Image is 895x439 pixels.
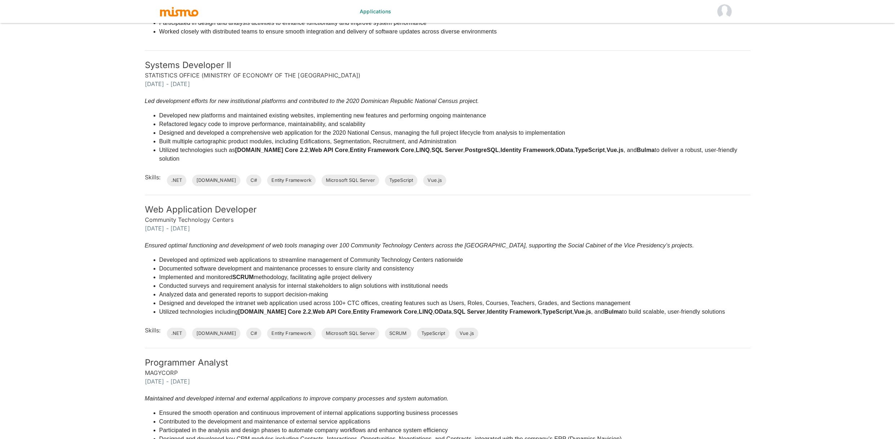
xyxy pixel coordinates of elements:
li: Refactored legacy code to improve performance, maintainability, and scalability [159,120,750,129]
strong: OData [556,147,573,153]
li: Participated in the analysis and design phases to automate company workflows and enhance system e... [159,426,626,435]
strong: Web API Core [313,309,351,315]
span: [DOMAIN_NAME] [192,177,240,184]
strong: Vue.js [574,309,591,315]
strong: SQL Server [431,147,463,153]
strong: TypeScript [542,309,572,315]
h6: Skills: [145,326,161,335]
h5: Web Application Developer [145,204,750,215]
li: Designed and developed a comprehensive web application for the 2020 National Census, managing the... [159,129,750,137]
em: Led development efforts for new institutional platforms and contributed to the 2020 Dominican Rep... [145,98,479,104]
img: logo [159,6,199,17]
strong: Vue.js [607,147,624,153]
strong: Identity Framework [487,309,541,315]
h6: STATISTICS OFFICE (MINISTRY OF ECONOMY OF THE [GEOGRAPHIC_DATA]) [145,71,750,80]
span: SCRUM [385,330,411,337]
strong: LINQ [419,309,433,315]
li: Documented software development and maintenance processes to ensure clarity and consistency [159,264,725,273]
em: Maintained and developed internal and external applications to improve company processes and syst... [145,395,449,402]
span: C# [246,330,261,337]
strong: LINQ [416,147,430,153]
span: [DOMAIN_NAME] [192,330,240,337]
strong: TypeScript [575,147,605,153]
li: Developed new platforms and maintained existing websites, implementing new features and performin... [159,111,750,120]
li: Utilized technologies including , , , , , , , , , and to build scalable, user-friendly solutions [159,308,725,316]
strong: Bulma [637,147,655,153]
h5: Systems Developer II [145,59,750,71]
img: Sporut HM [717,4,732,19]
span: Entity Framework [267,330,315,337]
span: Microsoft SQL Server [322,177,379,184]
li: Built multiple cartographic product modules, including Edifications, Segmentation, Recruitment, a... [159,137,750,146]
li: Participated in design and analysis activities to enhance functionality and improve system perfor... [159,19,673,27]
li: Utilized technologies such as , , , , , , , , , , and to deliver a robust, user-friendly solution [159,146,750,163]
h6: [DATE] - [DATE] [145,377,750,386]
span: .NET [167,177,187,184]
h6: Skills: [145,173,161,182]
li: Contributed to the development and maintenance of external service applications [159,417,626,426]
em: Ensured optimal functioning and development of web tools managing over 100 Community Technology C... [145,242,694,248]
li: Worked closely with distributed teams to ensure smooth integration and delivery of software updat... [159,27,673,36]
span: C# [246,177,261,184]
h6: [DATE] - [DATE] [145,224,750,233]
h6: [DATE] - [DATE] [145,80,750,88]
h6: MAGYCORP [145,368,750,377]
span: TypeScript [385,177,418,184]
li: Conducted surveys and requirement analysis for internal stakeholders to align solutions with inst... [159,282,725,290]
strong: SCRUM [232,274,253,280]
strong: [DOMAIN_NAME] Core 2.2 [235,147,308,153]
strong: [DOMAIN_NAME] Core 2.2 [238,309,311,315]
span: Vue.js [423,177,446,184]
strong: Identity Framework [501,147,554,153]
li: Ensured the smooth operation and continuous improvement of internal applications supporting busin... [159,409,626,417]
strong: Entity Framework Core [353,309,417,315]
li: Designed and developed the intranet web application used across 100+ CTC offices, creating featur... [159,299,725,308]
span: Microsoft SQL Server [322,330,379,337]
li: Analyzed data and generated reports to support decision-making [159,290,725,299]
strong: Web API Core [310,147,348,153]
li: Implemented and monitored methodology, facilitating agile project delivery [159,273,725,282]
span: Entity Framework [267,177,315,184]
span: .NET [167,330,187,337]
strong: OData [434,309,452,315]
span: TypeScript [417,330,450,337]
strong: Bulma [604,309,622,315]
li: Developed and optimized web applications to streamline management of Community Technology Centers... [159,256,725,264]
strong: PostgreSQL [465,147,499,153]
h6: Community Technology Centers [145,215,750,224]
strong: SQL Server [453,309,485,315]
h5: Programmer Analyst [145,357,750,368]
span: Vue.js [455,330,478,337]
strong: Entity Framework Core [350,147,414,153]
